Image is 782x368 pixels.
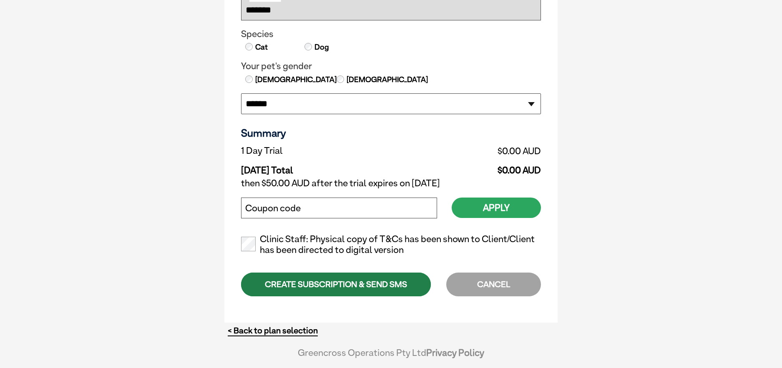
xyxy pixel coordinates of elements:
td: $0.00 AUD [404,143,541,158]
div: CANCEL [446,273,541,296]
a: Privacy Policy [426,347,484,358]
td: [DATE] Total [241,158,404,176]
label: Coupon code [245,203,301,214]
td: 1 Day Trial [241,143,404,158]
div: CREATE SUBSCRIPTION & SEND SMS [241,273,431,296]
legend: Species [241,29,541,40]
a: < Back to plan selection [228,325,318,336]
legend: Your pet's gender [241,61,541,72]
td: $0.00 AUD [404,158,541,176]
td: then $50.00 AUD after the trial expires on [DATE] [241,176,541,191]
div: Greencross Operations Pty Ltd [270,347,512,366]
button: Apply [452,198,541,218]
input: Clinic Staff: Physical copy of T&Cs has been shown to Client/Client has been directed to digital ... [241,237,256,251]
label: Clinic Staff: Physical copy of T&Cs has been shown to Client/Client has been directed to digital ... [241,234,541,255]
h3: Summary [241,127,541,139]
